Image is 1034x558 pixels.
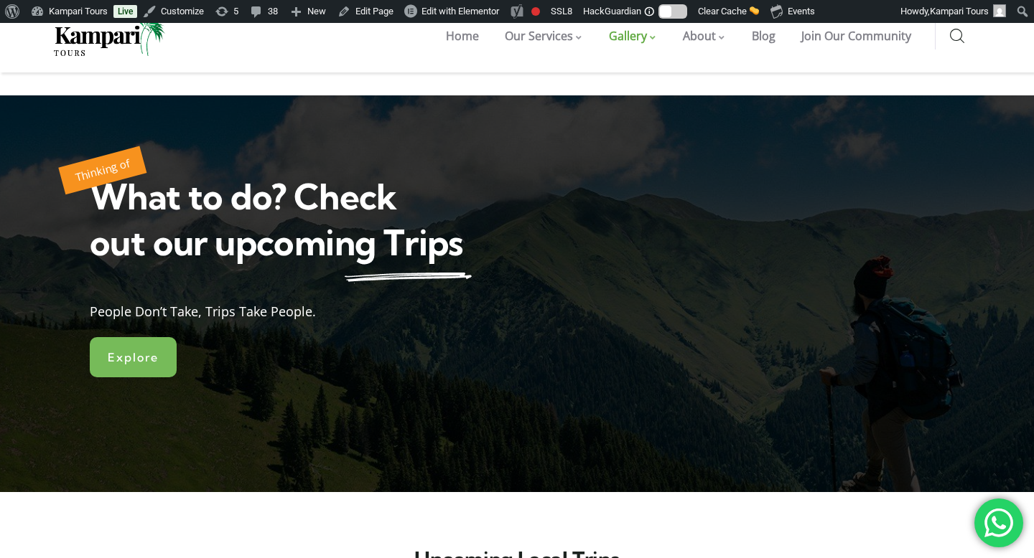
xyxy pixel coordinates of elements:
span: Our Services [505,28,573,44]
span: Blog [752,28,775,44]
div: People Don’t Take, Trips Take People. [90,294,463,322]
a: Explore [90,337,177,377]
img: 🧽 [750,6,759,15]
span: What to do? Check out our upcoming Trips [90,175,463,264]
span: Explore [108,351,159,363]
span: Join Our Community [801,28,911,44]
div: 'Chat [974,498,1023,547]
span: Thinking of [74,156,131,184]
a: Live [113,5,137,18]
span: Kampari Tours [930,6,989,16]
span: About [683,28,716,44]
span: Edit with Elementor [421,6,499,16]
img: Home [54,16,165,56]
span: Home [446,28,479,44]
span: Clear Cache [698,6,747,16]
span: Gallery [609,28,647,44]
div: Focus keyphrase not set [531,7,540,16]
